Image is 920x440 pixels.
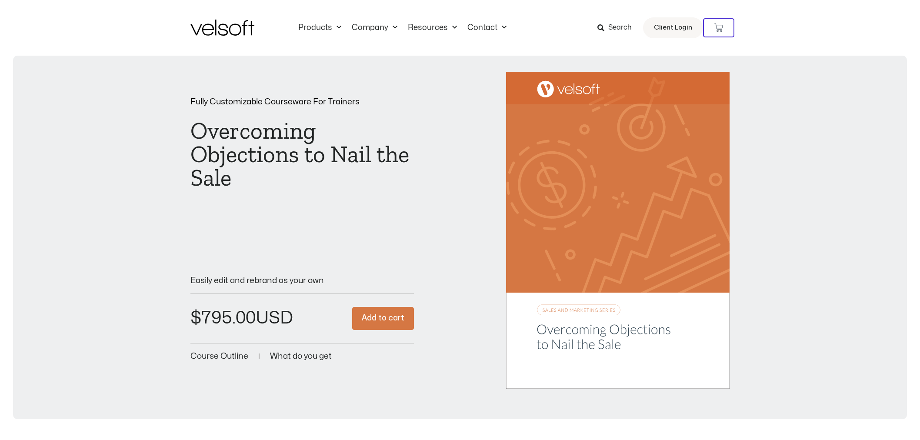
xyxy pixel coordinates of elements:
a: Search [597,20,638,35]
a: What do you get [270,352,332,360]
bdi: 795.00 [190,310,256,327]
span: $ [190,310,201,327]
button: Add to cart [352,307,414,330]
h1: Overcoming Objections to Nail the Sale [190,119,414,190]
a: ContactMenu Toggle [462,23,512,33]
a: Course Outline [190,352,248,360]
nav: Menu [293,23,512,33]
a: Client Login [643,17,703,38]
a: CompanyMenu Toggle [347,23,403,33]
img: Second Product Image [506,72,730,389]
a: ProductsMenu Toggle [293,23,347,33]
span: Search [608,22,632,33]
p: Fully Customizable Courseware For Trainers [190,98,414,106]
img: Velsoft Training Materials [190,20,254,36]
span: Client Login [654,22,692,33]
a: ResourcesMenu Toggle [403,23,462,33]
p: Easily edit and rebrand as your own [190,277,414,285]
